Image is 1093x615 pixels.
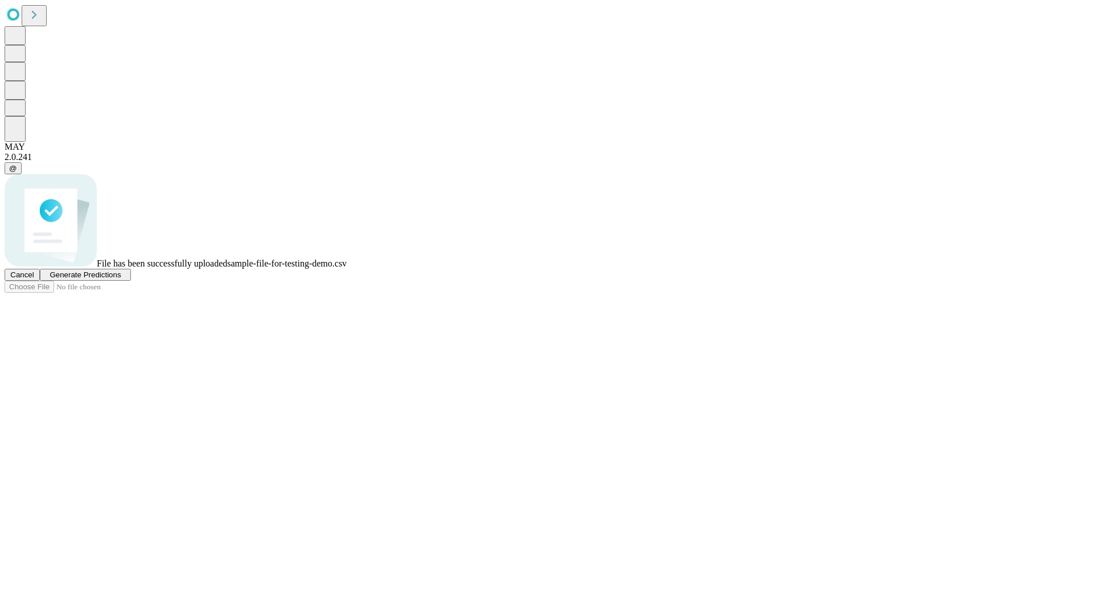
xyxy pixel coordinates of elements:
span: File has been successfully uploaded [97,259,227,268]
div: 2.0.241 [5,152,1088,162]
span: Generate Predictions [50,270,121,279]
button: Generate Predictions [40,269,131,281]
div: MAY [5,142,1088,152]
span: sample-file-for-testing-demo.csv [227,259,347,268]
span: @ [9,164,17,173]
span: Cancel [10,270,34,279]
button: Cancel [5,269,40,281]
button: @ [5,162,22,174]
